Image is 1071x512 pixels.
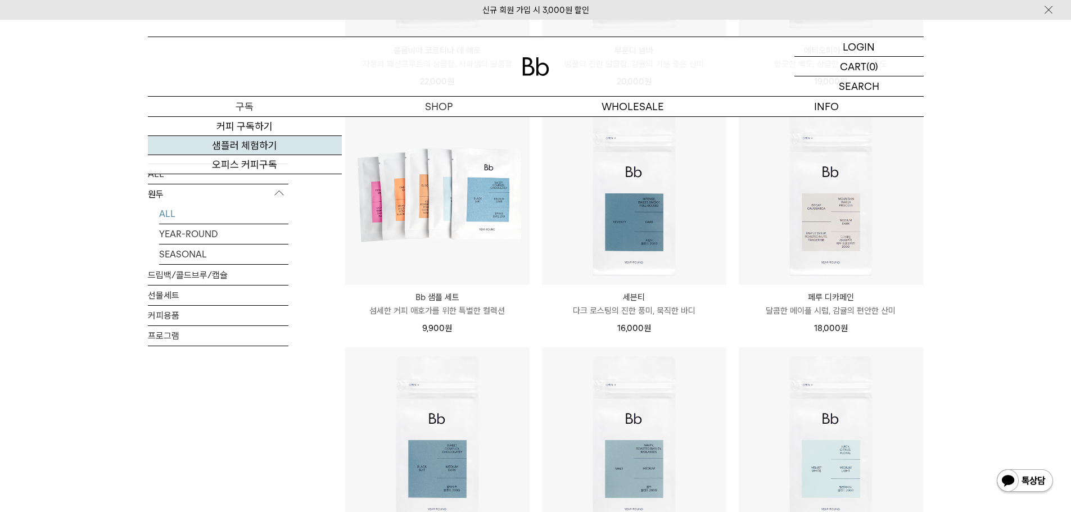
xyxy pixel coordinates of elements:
a: CART (0) [794,57,924,76]
p: WHOLESALE [536,97,730,116]
p: 달콤한 메이플 시럽, 감귤의 편안한 산미 [739,304,923,318]
a: 프로그램 [148,325,288,345]
p: LOGIN [843,37,875,56]
a: YEAR-ROUND [159,224,288,243]
a: 페루 디카페인 달콤한 메이플 시럽, 감귤의 편안한 산미 [739,291,923,318]
img: 세븐티 [542,101,726,285]
a: 신규 회원 가입 시 3,000원 할인 [482,5,589,15]
a: Bb 샘플 세트 섬세한 커피 애호가를 위한 특별한 컬렉션 [345,291,530,318]
p: SEARCH [839,76,879,96]
a: 커피 구독하기 [148,117,342,136]
span: 18,000 [814,323,848,333]
a: 샘플러 체험하기 [148,136,342,155]
a: SEASONAL [159,244,288,264]
a: 세븐티 다크 로스팅의 진한 풍미, 묵직한 바디 [542,291,726,318]
span: 원 [644,323,651,333]
a: 드립백/콜드브루/캡슐 [148,265,288,284]
p: CART [840,57,866,76]
p: 원두 [148,184,288,204]
a: 선물세트 [148,285,288,305]
img: 카카오톡 채널 1:1 채팅 버튼 [996,468,1054,495]
img: 페루 디카페인 [739,101,923,285]
a: ALL [159,203,288,223]
p: 페루 디카페인 [739,291,923,304]
span: 16,000 [617,323,651,333]
a: 오피스 커피구독 [148,155,342,174]
img: Bb 샘플 세트 [345,101,530,285]
p: 섬세한 커피 애호가를 위한 특별한 컬렉션 [345,304,530,318]
span: 9,900 [422,323,452,333]
a: 구독 [148,97,342,116]
a: LOGIN [794,37,924,57]
a: SHOP [342,97,536,116]
span: 원 [445,323,452,333]
p: 세븐티 [542,291,726,304]
p: Bb 샘플 세트 [345,291,530,304]
p: 다크 로스팅의 진한 풍미, 묵직한 바디 [542,304,726,318]
span: 원 [840,323,848,333]
img: 로고 [522,57,549,76]
a: 커피용품 [148,305,288,325]
p: INFO [730,97,924,116]
p: (0) [866,57,878,76]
